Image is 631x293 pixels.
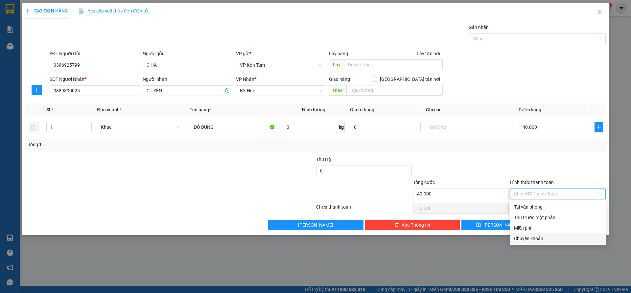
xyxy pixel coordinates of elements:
[240,60,322,70] span: VP Kon Tum
[591,3,609,22] button: Close
[25,8,68,13] span: TẠO ĐƠN HÀNG
[344,59,443,70] input: Dọc đường
[28,141,244,148] div: Tổng: 1
[236,50,326,57] div: VP gửi
[329,59,344,70] span: Lấy
[514,203,602,211] div: Tại văn phòng
[79,9,84,14] img: icon
[50,50,140,57] div: SĐT Người Gửi
[97,107,122,112] span: Đơn vị tính
[595,122,603,132] button: plus
[315,203,412,215] div: Chưa thanh toán
[46,107,52,112] span: SL
[365,220,460,230] button: deleteXóa Thông tin
[240,86,322,96] span: BX Huế
[514,224,602,232] div: Miễn phí
[461,220,533,230] button: save[PERSON_NAME]
[519,107,541,112] span: Cước hàng
[476,222,481,228] span: save
[377,76,443,83] span: [GEOGRAPHIC_DATA] tận nơi
[597,10,602,15] span: close
[236,77,254,82] span: VP Nhận
[268,220,363,230] button: [PERSON_NAME]
[32,87,42,93] span: plus
[426,122,513,132] input: Ghi Chú
[483,221,519,229] span: [PERSON_NAME]
[350,107,374,112] span: Giá trị hàng
[514,214,602,221] div: Thu trước một phần
[101,122,180,132] span: Khác
[224,88,229,93] span: user-add
[302,107,325,112] span: Định lượng
[143,76,233,83] div: Người nhận
[50,76,140,83] div: SĐT Người Nhận
[143,50,233,57] div: Người gửi
[79,8,148,13] span: Yêu cầu xuất hóa đơn điện tử
[190,107,211,112] span: Tên hàng
[350,122,421,132] input: 0
[394,222,399,228] span: delete
[514,235,602,242] div: Chuyển khoản
[414,50,443,57] span: Lấy tận nơi
[346,85,443,96] input: Dọc đường
[413,180,435,185] span: Tổng cước
[25,9,30,13] span: plus
[469,25,489,30] label: Gán nhãn
[329,85,346,96] span: Giao
[190,122,277,132] input: VD: Bàn, Ghế
[329,77,350,82] span: Giao hàng
[32,85,42,95] button: plus
[298,221,333,229] span: [PERSON_NAME]
[510,180,554,185] label: Hình thức thanh toán
[316,157,331,162] span: Thu Hộ
[402,221,430,229] span: Xóa Thông tin
[595,124,603,130] span: plus
[423,103,516,116] th: Ghi chú
[28,122,38,132] button: delete
[329,51,348,56] span: Lấy hàng
[338,122,345,132] span: kg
